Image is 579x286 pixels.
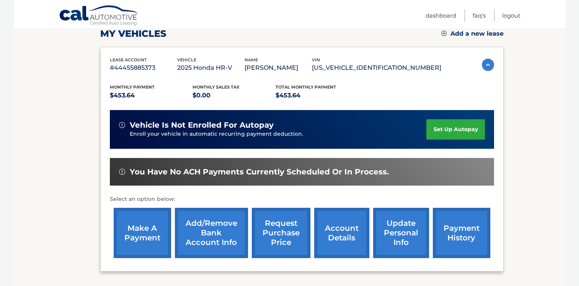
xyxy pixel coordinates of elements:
[177,62,245,73] p: 2025 Honda HR-V
[130,130,427,138] p: Enroll your vehicle in automatic recurring payment deduction.
[119,122,125,128] img: alert-white.svg
[245,62,312,73] p: [PERSON_NAME]
[426,119,484,140] a: set up autopay
[114,208,171,258] a: make a payment
[473,9,486,22] a: FAQ's
[312,57,320,62] span: vin
[130,167,389,177] span: You have no ACH payments currently scheduled or in process.
[312,62,441,73] p: [US_VEHICLE_IDENTIFICATION_NUMBER]
[110,195,494,204] p: Select an option below:
[314,208,369,258] a: account details
[482,59,494,71] img: accordion-active.svg
[100,28,166,39] h2: my vehicles
[119,169,125,175] img: alert-white.svg
[110,84,155,90] span: Monthly Payment
[175,208,248,258] a: Add/Remove bank account info
[177,57,196,62] span: vehicle
[433,208,490,258] a: payment history
[441,30,504,38] a: Add a new lease
[373,208,429,258] a: update personal info
[110,90,193,101] p: $453.64
[276,90,359,101] p: $453.64
[276,84,336,90] span: Total Monthly Payment
[252,208,310,258] a: request purchase price
[192,90,276,101] p: $0.00
[245,57,258,62] span: name
[59,5,139,27] a: Cal Automotive
[110,62,177,73] p: #44455885373
[192,84,240,90] span: Monthly sales Tax
[441,31,447,36] img: add.svg
[130,120,274,130] span: vehicle is not enrolled for autopay
[502,9,520,22] a: Logout
[110,57,147,62] span: lease account
[426,9,456,22] a: Dashboard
